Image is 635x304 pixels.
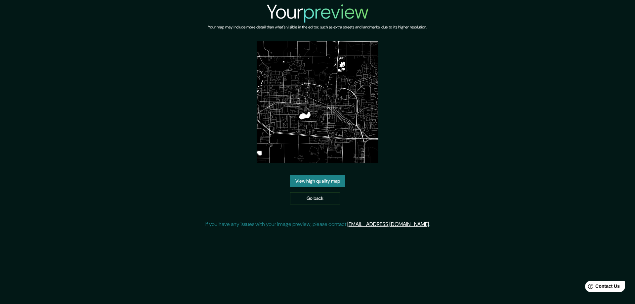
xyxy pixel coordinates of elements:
[290,192,340,204] a: Go back
[347,221,429,228] a: [EMAIL_ADDRESS][DOMAIN_NAME]
[290,175,345,187] a: View high quality map
[208,24,427,31] h6: Your map may include more detail than what's visible in the editor, such as extra streets and lan...
[257,41,378,163] img: created-map-preview
[576,278,628,297] iframe: Help widget launcher
[205,220,430,228] p: If you have any issues with your image preview, please contact .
